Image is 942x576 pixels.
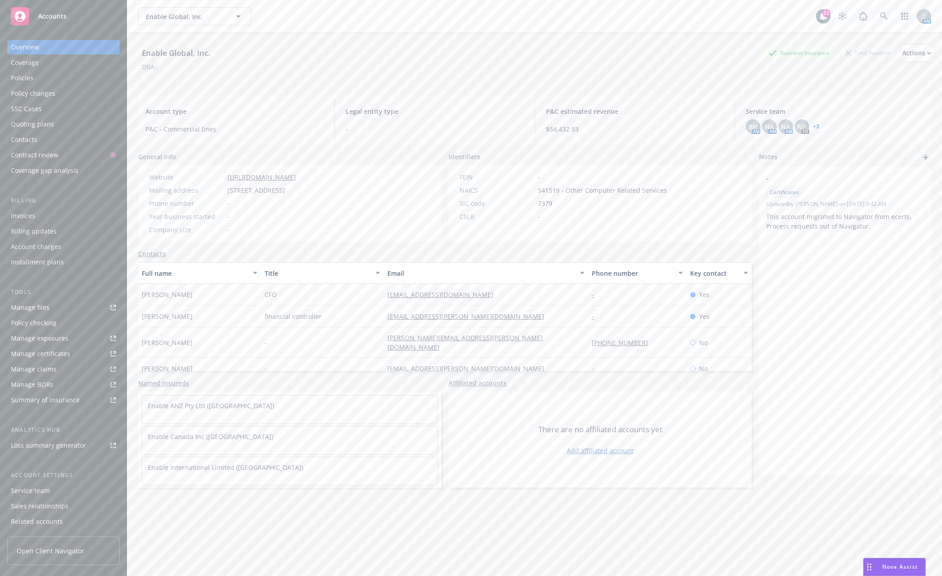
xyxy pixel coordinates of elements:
a: - [592,364,601,373]
div: Coverage gap analysis [11,163,78,178]
a: Affiliated accounts [449,378,507,388]
span: Nova Assist [882,563,918,571]
div: Tools [7,288,120,297]
span: financial controller [265,312,322,321]
a: [URL][DOMAIN_NAME] [227,173,296,181]
div: Contract review [11,148,58,162]
div: Email [387,268,575,278]
span: [PERSON_NAME] [142,338,193,347]
span: - [346,124,524,134]
div: Company size [149,225,224,234]
div: Summary of insurance [11,393,80,407]
span: - [265,338,267,347]
span: - [227,225,230,234]
button: Full name [138,262,261,284]
a: [PHONE_NUMBER] [592,338,655,347]
a: Sales relationships [7,499,120,513]
a: Manage BORs [7,377,120,392]
div: Manage files [11,300,49,315]
span: Open Client Navigator [17,546,84,556]
a: Policies [7,71,120,85]
a: Enable International Limited ([GEOGRAPHIC_DATA]) [148,463,303,472]
a: Enable Canada Inc ([GEOGRAPHIC_DATA]) [148,432,273,441]
span: NP [797,122,807,132]
a: Report a Bug [854,7,872,25]
button: Phone number [588,262,686,284]
a: Manage claims [7,362,120,376]
div: Mailing address [149,185,224,195]
span: [PERSON_NAME] [142,290,193,299]
div: Installment plans [11,255,64,269]
a: Policy changes [7,86,120,101]
a: Policy checking [7,316,120,330]
span: 7379 [538,199,552,208]
div: Policy changes [11,86,55,101]
div: Billing updates [11,224,57,239]
a: Service team [7,483,120,498]
div: Key contact [690,268,738,278]
div: Manage certificates [11,347,70,361]
div: NAICS [459,185,534,195]
div: Manage exposures [11,331,68,346]
button: Enable Global, Inc. [138,7,251,25]
div: Sales relationships [11,499,68,513]
a: Summary of insurance [7,393,120,407]
span: HA [765,122,774,132]
span: NA [781,122,790,132]
span: [PERSON_NAME] [142,364,193,373]
a: [PERSON_NAME][EMAIL_ADDRESS][PERSON_NAME][DOMAIN_NAME] [387,333,543,351]
span: No [699,364,708,373]
span: - [538,212,540,221]
span: P&C estimated revenue [546,107,724,116]
button: Nova Assist [863,558,926,576]
div: SSC Cases [11,102,42,116]
span: P&C - Commercial lines [145,124,324,134]
button: Email [384,262,588,284]
span: CFO [265,290,277,299]
span: No [699,338,708,347]
span: General info [138,152,176,161]
a: +3 [813,124,819,129]
div: Loss summary generator [11,438,86,453]
span: Service team [746,107,924,116]
a: - [592,290,601,299]
div: Account charges [11,239,61,254]
span: - [766,174,900,183]
a: Overview [7,40,120,54]
a: [EMAIL_ADDRESS][PERSON_NAME][DOMAIN_NAME] [387,364,551,373]
div: Total Rewards [841,47,895,59]
span: [PERSON_NAME] [142,312,193,321]
a: add [920,152,931,163]
div: Phone number [592,268,673,278]
span: - [227,212,230,221]
span: Yes [699,290,710,299]
span: Updated by [PERSON_NAME] on [DATE] 9:42 AM [766,200,924,208]
a: - [592,312,601,321]
a: [EMAIL_ADDRESS][DOMAIN_NAME] [387,290,501,299]
div: SIC code [459,199,534,208]
span: Account type [145,107,324,116]
span: Certificates [770,188,799,196]
a: Manage certificates [7,347,120,361]
a: Add affiliated account [567,446,633,455]
span: [STREET_ADDRESS] [227,185,285,195]
button: Key contact [686,262,752,284]
a: Search [875,7,893,25]
a: Invoices [7,209,120,223]
a: Related accounts [7,514,120,529]
a: Accounts [7,4,120,29]
a: Contacts [138,249,166,259]
a: Named insureds [138,378,189,388]
a: Account charges [7,239,120,254]
div: Phone number [149,199,224,208]
div: Enable Global, Inc. [138,47,214,59]
div: Policies [11,71,34,85]
span: Notes [759,152,778,163]
div: Year business started [149,212,224,221]
a: Enable ANZ Pty Ltd ([GEOGRAPHIC_DATA]) [148,401,274,410]
a: Loss summary generator [7,438,120,453]
div: Website [149,172,224,182]
button: Actions [902,44,931,62]
div: -CertificatesUpdatedby [PERSON_NAME] on [DATE] 9:42 AMThis account migrated to Navigator from ece... [759,166,931,238]
div: Business Insurance [764,47,834,59]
